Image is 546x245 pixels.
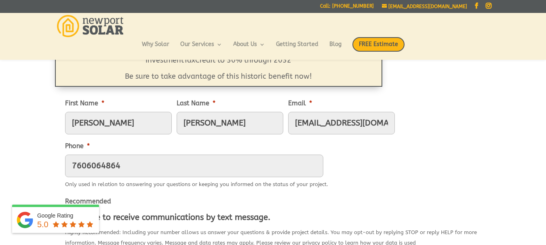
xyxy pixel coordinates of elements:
[288,99,312,108] label: Email
[65,197,111,206] label: Recommended
[276,42,318,55] a: Getting Started
[352,37,405,52] span: FREE Estimate
[180,42,222,55] a: Our Services
[76,72,362,81] p: Be sure to take advantage of this historic benefit now!
[74,213,270,222] label: I agree to receive communications by text message.
[65,99,104,108] label: First Name
[37,220,48,229] span: 5.0
[184,56,195,65] span: Tax
[382,4,467,9] a: [EMAIL_ADDRESS][DOMAIN_NAME]
[65,177,328,190] div: Only used in relation to answering your questions or keeping you informed on the status of your p...
[352,37,405,60] a: FREE Estimate
[177,99,215,108] label: Last Name
[37,211,95,220] div: Google Rating
[320,4,374,12] a: Call: [PHONE_NUMBER]
[329,42,342,55] a: Blog
[142,42,169,55] a: Why Solar
[233,42,265,55] a: About Us
[65,142,90,151] label: Phone
[57,15,124,37] img: Newport Solar | Solar Energy Optimized.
